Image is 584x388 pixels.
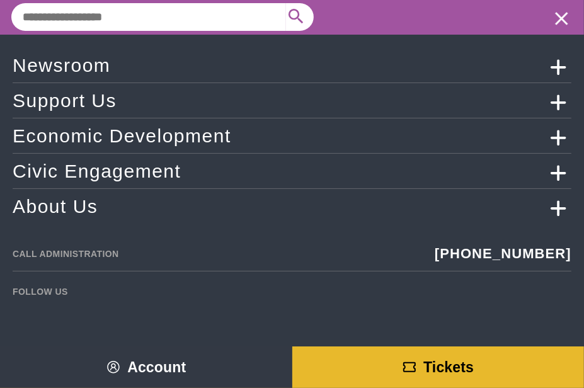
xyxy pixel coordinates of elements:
[13,89,571,111] a: Support Us
[13,54,571,76] a: Newsroom
[13,125,571,147] a: Economic Development
[423,359,474,375] span: Tickets
[127,359,186,375] span: Account
[13,287,68,297] div: Follow Us
[13,195,571,217] a: About Us
[435,246,571,261] a: [PHONE_NUMBER]
[13,249,119,259] div: Call Administration
[13,160,571,182] a: Civic Engagement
